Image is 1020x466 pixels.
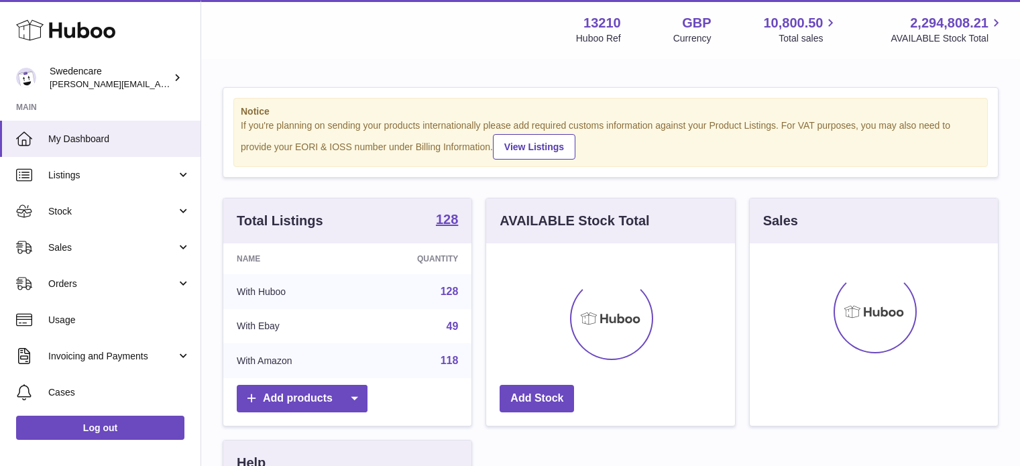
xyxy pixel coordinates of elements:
th: Quantity [359,243,472,274]
td: With Amazon [223,343,359,378]
div: If you're planning on sending your products internationally please add required customs informati... [241,119,980,160]
span: 2,294,808.21 [910,14,988,32]
div: Huboo Ref [576,32,621,45]
span: Listings [48,169,176,182]
td: With Ebay [223,309,359,344]
th: Name [223,243,359,274]
div: Currency [673,32,712,45]
span: My Dashboard [48,133,190,145]
h3: Total Listings [237,212,323,230]
strong: GBP [682,14,711,32]
img: rebecca.fall@swedencare.co.uk [16,68,36,88]
span: Usage [48,314,190,327]
span: Stock [48,205,176,218]
span: [PERSON_NAME][EMAIL_ADDRESS][DOMAIN_NAME] [50,78,269,89]
a: 10,800.50 Total sales [763,14,838,45]
span: Total sales [779,32,838,45]
strong: 13210 [583,14,621,32]
span: Sales [48,241,176,254]
span: Orders [48,278,176,290]
span: Invoicing and Payments [48,350,176,363]
a: View Listings [493,134,575,160]
td: With Huboo [223,274,359,309]
a: 2,294,808.21 AVAILABLE Stock Total [891,14,1004,45]
span: Cases [48,386,190,399]
a: Add Stock [500,385,574,412]
strong: Notice [241,105,980,118]
a: 49 [447,321,459,332]
a: 128 [436,213,458,229]
span: AVAILABLE Stock Total [891,32,1004,45]
h3: Sales [763,212,798,230]
a: 128 [441,286,459,297]
div: Swedencare [50,65,170,91]
a: Add products [237,385,367,412]
a: Log out [16,416,184,440]
span: 10,800.50 [763,14,823,32]
strong: 128 [436,213,458,226]
a: 118 [441,355,459,366]
h3: AVAILABLE Stock Total [500,212,649,230]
